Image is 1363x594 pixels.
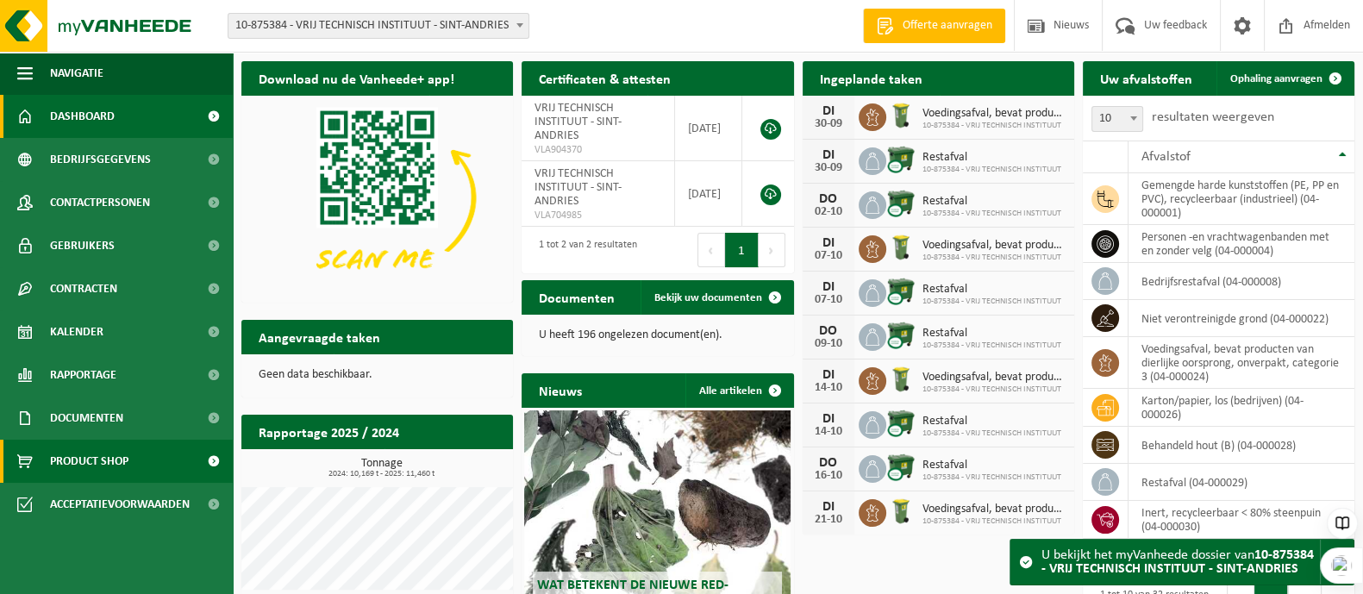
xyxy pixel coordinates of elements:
h2: Documenten [522,280,632,314]
h2: Download nu de Vanheede+ app! [241,61,472,95]
span: Voedingsafval, bevat producten van dierlijke oorsprong, onverpakt, categorie 3 [922,107,1066,121]
span: Kalender [50,310,103,353]
img: WB-1100-CU [886,453,916,482]
span: VLA904370 [535,143,661,157]
span: Bedrijfsgegevens [50,138,151,181]
button: Previous [697,233,725,267]
span: 10-875384 - VRIJ TECHNISCH INSTITUUT - SINT-ANDRIES [228,14,528,38]
h2: Ingeplande taken [803,61,940,95]
div: DI [811,500,846,514]
h3: Tonnage [250,458,513,478]
div: DI [811,412,846,426]
span: 10-875384 - VRIJ TECHNISCH INSTITUUT [922,385,1066,395]
span: Documenten [50,397,123,440]
span: Voedingsafval, bevat producten van dierlijke oorsprong, onverpakt, categorie 3 [922,239,1066,253]
a: Ophaling aanvragen [1216,61,1353,96]
p: Geen data beschikbaar. [259,369,496,381]
div: DI [811,236,846,250]
img: WB-0140-HPE-GN-50 [886,365,916,394]
span: VLA704985 [535,209,661,222]
div: 21-10 [811,514,846,526]
td: [DATE] [675,161,742,227]
p: U heeft 196 ongelezen document(en). [539,329,776,341]
img: WB-1100-CU [886,409,916,438]
span: Restafval [922,151,1061,165]
span: 10-875384 - VRIJ TECHNISCH INSTITUUT [922,341,1061,351]
img: WB-1100-CU [886,189,916,218]
img: WB-1100-CU [886,321,916,350]
span: Contracten [50,267,117,310]
td: behandeld hout (B) (04-000028) [1129,427,1354,464]
div: 16-10 [811,470,846,482]
span: 2024: 10,169 t - 2025: 11,460 t [250,470,513,478]
span: 10 [1092,107,1142,131]
img: WB-0140-HPE-GN-50 [886,101,916,130]
td: restafval (04-000029) [1129,464,1354,501]
span: 10-875384 - VRIJ TECHNISCH INSTITUUT [922,253,1066,263]
a: Bekijk uw documenten [641,280,792,315]
span: Gebruikers [50,224,115,267]
span: 10-875384 - VRIJ TECHNISCH INSTITUUT [922,428,1061,439]
span: Restafval [922,195,1061,209]
div: DI [811,368,846,382]
span: 10-875384 - VRIJ TECHNISCH INSTITUUT - SINT-ANDRIES [228,13,529,39]
img: WB-1100-CU [886,277,916,306]
div: 02-10 [811,206,846,218]
a: Alle artikelen [685,373,792,408]
span: Ophaling aanvragen [1230,73,1322,84]
td: personen -en vrachtwagenbanden met en zonder velg (04-000004) [1129,225,1354,263]
h2: Certificaten & attesten [522,61,688,95]
label: resultaten weergeven [1152,110,1274,124]
span: Acceptatievoorwaarden [50,483,190,526]
div: 07-10 [811,294,846,306]
td: [DATE] [675,96,742,161]
div: U bekijkt het myVanheede dossier van [1041,540,1320,585]
span: VRIJ TECHNISCH INSTITUUT - SINT-ANDRIES [535,102,622,142]
img: WB-1100-CU [886,145,916,174]
div: 09-10 [811,338,846,350]
div: 14-10 [811,426,846,438]
span: Dashboard [50,95,115,138]
div: 14-10 [811,382,846,394]
img: Download de VHEPlus App [241,96,513,299]
button: 1 [725,233,759,267]
span: Restafval [922,327,1061,341]
td: voedingsafval, bevat producten van dierlijke oorsprong, onverpakt, categorie 3 (04-000024) [1129,337,1354,389]
span: Product Shop [50,440,128,483]
div: DI [811,104,846,118]
span: Afvalstof [1141,150,1191,164]
span: 10-875384 - VRIJ TECHNISCH INSTITUUT [922,516,1066,527]
span: Voedingsafval, bevat producten van dierlijke oorsprong, onverpakt, categorie 3 [922,503,1066,516]
td: niet verontreinigde grond (04-000022) [1129,300,1354,337]
span: 10-875384 - VRIJ TECHNISCH INSTITUUT [922,165,1061,175]
div: DO [811,192,846,206]
strong: 10-875384 - VRIJ TECHNISCH INSTITUUT - SINT-ANDRIES [1041,548,1314,576]
div: DO [811,456,846,470]
span: Contactpersonen [50,181,150,224]
td: gemengde harde kunststoffen (PE, PP en PVC), recycleerbaar (industrieel) (04-000001) [1129,173,1354,225]
span: Rapportage [50,353,116,397]
h2: Nieuws [522,373,599,407]
div: 07-10 [811,250,846,262]
div: DO [811,324,846,338]
div: 1 tot 2 van 2 resultaten [530,231,637,269]
span: VRIJ TECHNISCH INSTITUUT - SINT-ANDRIES [535,167,622,208]
span: 10-875384 - VRIJ TECHNISCH INSTITUUT [922,121,1066,131]
h2: Uw afvalstoffen [1083,61,1210,95]
h2: Aangevraagde taken [241,320,397,353]
span: 10 [1091,106,1143,132]
button: Next [759,233,785,267]
span: 10-875384 - VRIJ TECHNISCH INSTITUUT [922,472,1061,483]
div: 30-09 [811,162,846,174]
td: inert, recycleerbaar < 80% steenpuin (04-000030) [1129,501,1354,539]
span: Offerte aanvragen [898,17,997,34]
span: Voedingsafval, bevat producten van dierlijke oorsprong, onverpakt, categorie 3 [922,371,1066,385]
a: Offerte aanvragen [863,9,1005,43]
img: WB-0140-HPE-GN-50 [886,497,916,526]
span: Restafval [922,415,1061,428]
div: 30-09 [811,118,846,130]
div: DI [811,280,846,294]
span: 10-875384 - VRIJ TECHNISCH INSTITUUT [922,297,1061,307]
div: DI [811,148,846,162]
img: WB-0140-HPE-GN-50 [886,233,916,262]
